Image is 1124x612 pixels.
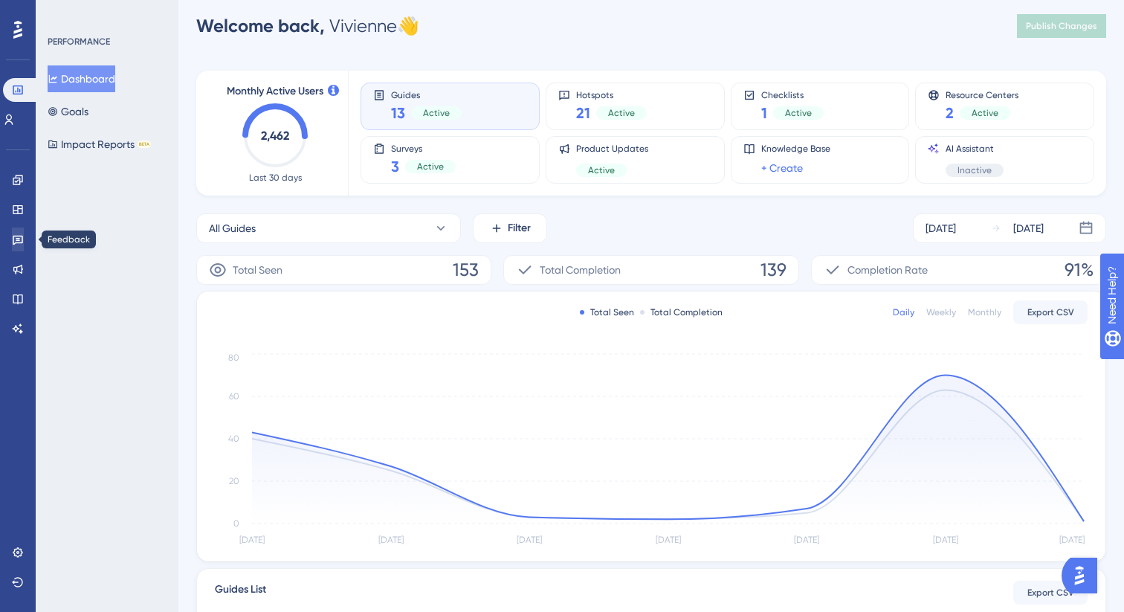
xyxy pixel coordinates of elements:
[48,98,88,125] button: Goals
[35,4,93,22] span: Need Help?
[138,141,151,148] div: BETA
[48,65,115,92] button: Dashboard
[48,36,110,48] div: PERFORMANCE
[1062,553,1106,598] iframe: UserGuiding AI Assistant Launcher
[48,131,151,158] button: Impact ReportsBETA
